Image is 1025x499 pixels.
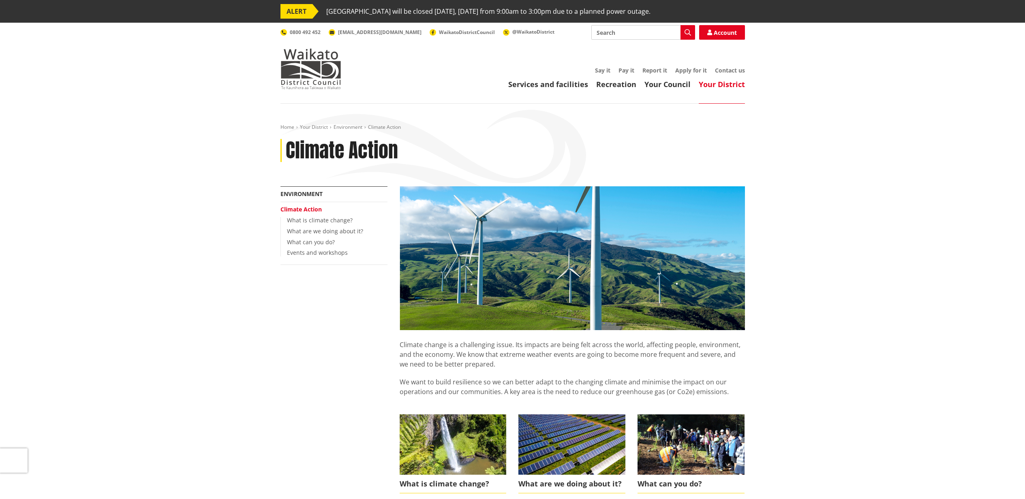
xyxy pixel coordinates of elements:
[280,190,323,198] a: Environment
[368,124,401,130] span: Climate Action
[644,79,691,89] a: Your Council
[699,25,745,40] a: Account
[280,124,294,130] a: Home
[596,79,636,89] a: Recreation
[280,29,321,36] a: 0800 492 452
[300,124,328,130] a: Your District
[618,66,634,74] a: Pay it
[326,4,651,19] span: [GEOGRAPHIC_DATA] will be closed [DATE], [DATE] from 9:00am to 3:00pm due to a planned power outage.
[334,124,362,130] a: Environment
[675,66,707,74] a: Apply for it
[400,330,745,369] p: Climate change is a challenging issue. Its impacts are being felt across the world, affecting peo...
[508,79,588,89] a: Services and facilities
[400,414,507,493] a: What is climate change?
[280,4,312,19] span: ALERT
[287,227,363,235] a: What are we doing about it?
[290,29,321,36] span: 0800 492 452
[400,186,745,330] img: Climate Action Webpage Feature
[512,28,554,35] span: @WaikatoDistrict
[595,66,610,74] a: Say it
[400,414,507,474] img: Bridal Veil Falls, Raglan
[287,238,335,246] a: What can you do?
[638,414,745,493] a: What can you do?
[400,377,745,406] p: We want to build resilience so we can better adapt to the changing climate and minimise the impac...
[439,29,495,36] span: WaikatoDistrictCouncil
[430,29,495,36] a: WaikatoDistrictCouncil
[400,475,507,493] span: What is climate change?
[338,29,422,36] span: [EMAIL_ADDRESS][DOMAIN_NAME]
[699,79,745,89] a: Your District
[715,66,745,74] a: Contact us
[503,28,554,35] a: @WaikatoDistrict
[518,475,625,493] span: What are we doing about it?
[638,414,745,474] img: Tuakau Primary School and volunteers planting over 1000 new plants
[280,205,322,213] a: Climate Action
[329,29,422,36] a: [EMAIL_ADDRESS][DOMAIN_NAME]
[280,124,745,131] nav: breadcrumb
[518,414,625,493] a: What are we doing about it?
[638,475,745,493] span: What can you do?
[280,49,341,89] img: Waikato District Council - Te Kaunihera aa Takiwaa o Waikato
[591,25,695,40] input: Search input
[287,216,353,224] a: What is climate change?
[642,66,667,74] a: Report it
[518,414,625,474] img: solar panels
[286,139,398,162] h1: Climate Action
[287,249,348,256] a: Events and workshops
